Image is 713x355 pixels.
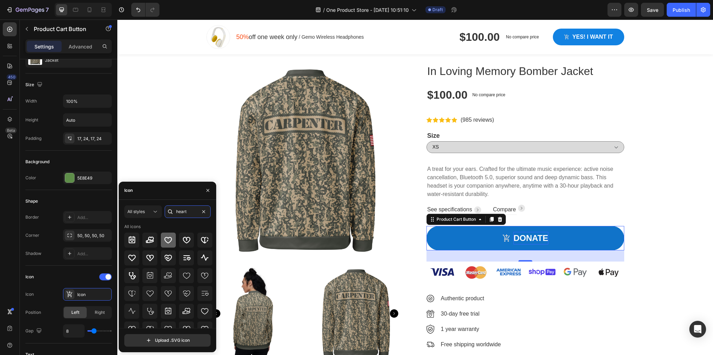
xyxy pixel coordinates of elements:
[689,321,706,338] div: Open Intercom Messenger
[323,321,385,329] p: Free shipping worldwide
[124,187,133,194] div: Icon
[25,250,41,257] div: Shadow
[25,198,38,204] div: Shape
[355,73,388,77] p: No compare price
[647,7,658,13] span: Save
[25,175,36,181] div: Color
[318,197,360,203] div: Product Cart Button
[77,175,110,181] div: 5E8E49
[77,292,110,298] div: Icon
[165,205,211,218] input: Search icon
[323,6,325,14] span: /
[323,290,385,299] p: 30-day free trial
[309,275,317,283] img: Alt Image
[25,159,49,165] div: Background
[127,209,145,214] span: All styles
[326,6,409,14] span: One Product Store - [DATE] 10:51:10
[25,135,41,142] div: Padding
[641,3,664,17] button: Save
[63,95,111,107] input: Auto
[432,7,443,13] span: Draft
[25,214,39,220] div: Border
[124,334,211,347] button: Upload .SVG icon
[63,114,111,126] input: Auto
[63,325,84,337] input: Auto
[25,309,41,316] div: Position
[310,186,355,194] p: See specifications
[357,187,364,194] img: Alt Image
[309,305,317,314] img: Alt Image
[343,96,377,105] p: (985 reviews)
[3,3,52,17] button: 7
[25,98,37,104] div: Width
[124,224,141,230] div: All icons
[77,136,110,142] div: 17, 24, 17, 24
[145,337,190,344] div: Upload .SVG icon
[117,20,713,355] iframe: Design area
[34,25,93,33] p: Product Cart Button
[310,145,506,179] p: A treat for your ears. Crafted for the ultimate music experience: active noise cancellation, Blue...
[309,43,507,61] h1: In Loving Memory Bomber Jacket
[77,233,110,239] div: 50, 50, 50, 50
[25,291,34,297] div: Icon
[131,3,159,17] div: Undo/Redo
[7,74,17,80] div: 450
[309,111,323,122] legend: Size
[25,80,44,90] div: Size
[124,205,162,218] button: All styles
[71,309,79,316] span: Left
[25,326,43,336] div: Gap
[673,6,690,14] div: Publish
[77,251,110,257] div: Add...
[77,214,110,221] div: Add...
[309,242,507,263] img: Alt Image
[396,212,431,225] div: Rich Text Editor. Editing area: main
[25,117,38,123] div: Height
[273,290,281,298] button: Carousel Next Arrow
[34,43,54,50] p: Settings
[396,212,431,225] p: DONATE
[309,290,317,299] img: Alt Image
[309,206,507,231] button: DONATE
[69,43,92,50] p: Advanced
[667,3,696,17] button: Publish
[5,128,17,133] div: Beta
[309,321,317,329] img: Alt Image
[25,232,39,239] div: Corner
[376,186,399,194] p: Compare
[25,274,34,280] div: Icon
[190,246,287,342] img: Product mockup
[95,309,105,316] span: Right
[309,66,351,84] div: $100.00
[323,305,385,314] p: 1 year warranty
[323,275,385,283] p: Authentic product
[401,185,408,192] img: Alt Image
[46,6,49,14] p: 7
